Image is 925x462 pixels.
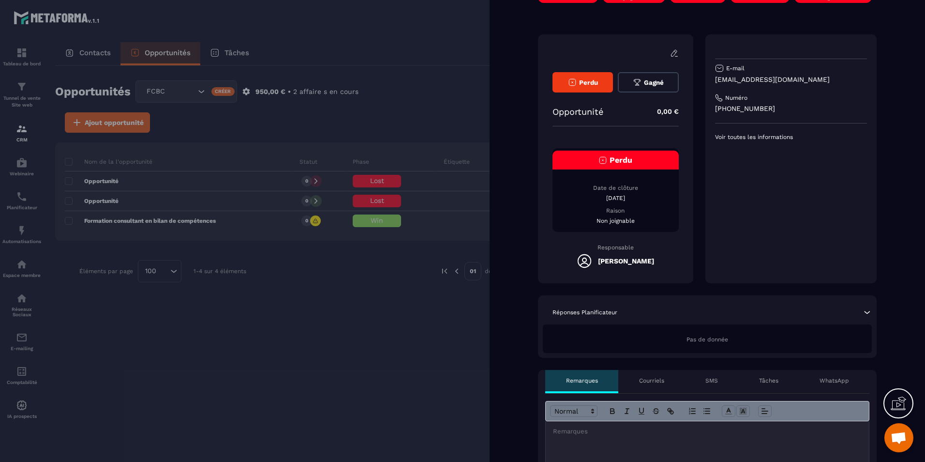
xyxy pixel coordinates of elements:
p: Voir toutes les informations [715,133,867,141]
p: 0,00 € [647,102,679,121]
p: Non joignable [552,217,679,225]
span: Pas de donnée [686,336,728,343]
p: WhatsApp [820,377,849,385]
p: Opportunité [552,107,603,117]
p: Responsable [552,244,679,251]
p: [EMAIL_ADDRESS][DOMAIN_NAME] [715,75,867,84]
p: Courriels [639,377,664,385]
button: Perdu [552,72,613,92]
p: [DATE] [552,194,679,202]
p: Raison [552,207,679,215]
p: Réponses Planificateur [552,308,617,316]
p: SMS [705,377,718,385]
p: E-mail [726,64,745,72]
p: [PHONE_NUMBER] [715,104,867,113]
p: Remarques [566,377,598,385]
button: Gagné [618,72,678,92]
a: Ouvrir le chat [884,423,913,452]
p: Numéro [725,94,747,102]
span: Perdu [579,79,598,86]
h5: [PERSON_NAME] [598,257,654,265]
p: Date de clôture [552,184,679,192]
span: Gagné [644,79,664,86]
p: Tâches [759,377,778,385]
span: Perdu [610,155,632,165]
